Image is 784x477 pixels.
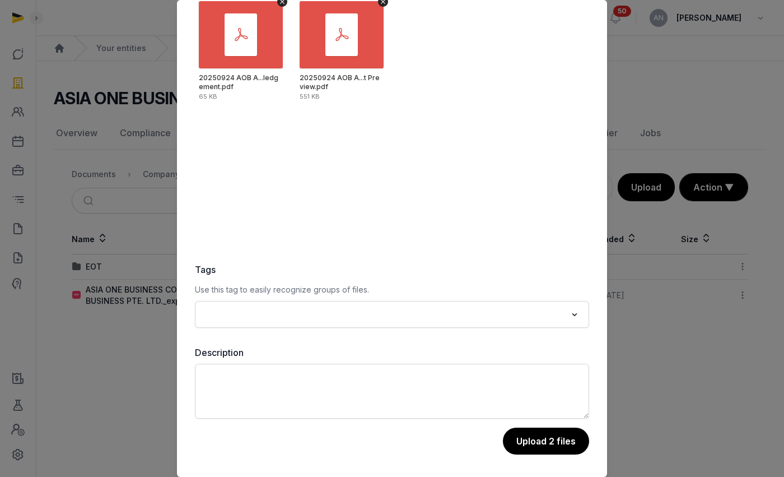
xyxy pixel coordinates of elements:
[199,94,217,100] div: 65 KB
[300,73,381,91] div: 20250924 AOB Annual Returns FYE 31-12-2024 ACRA Lodgement Preview.pdf
[195,263,589,276] label: Tags
[199,73,280,91] div: 20250924 AOB Annual Returns FYE 31-12-2024 ACRA Payment Acknowledgement.pdf
[195,346,589,359] label: Description
[503,428,589,455] button: Upload 2 files
[200,304,584,325] div: Search for option
[195,283,589,297] p: Use this tag to easily recognize groups of files.
[202,307,566,322] input: Search for option
[300,94,320,100] div: 551 KB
